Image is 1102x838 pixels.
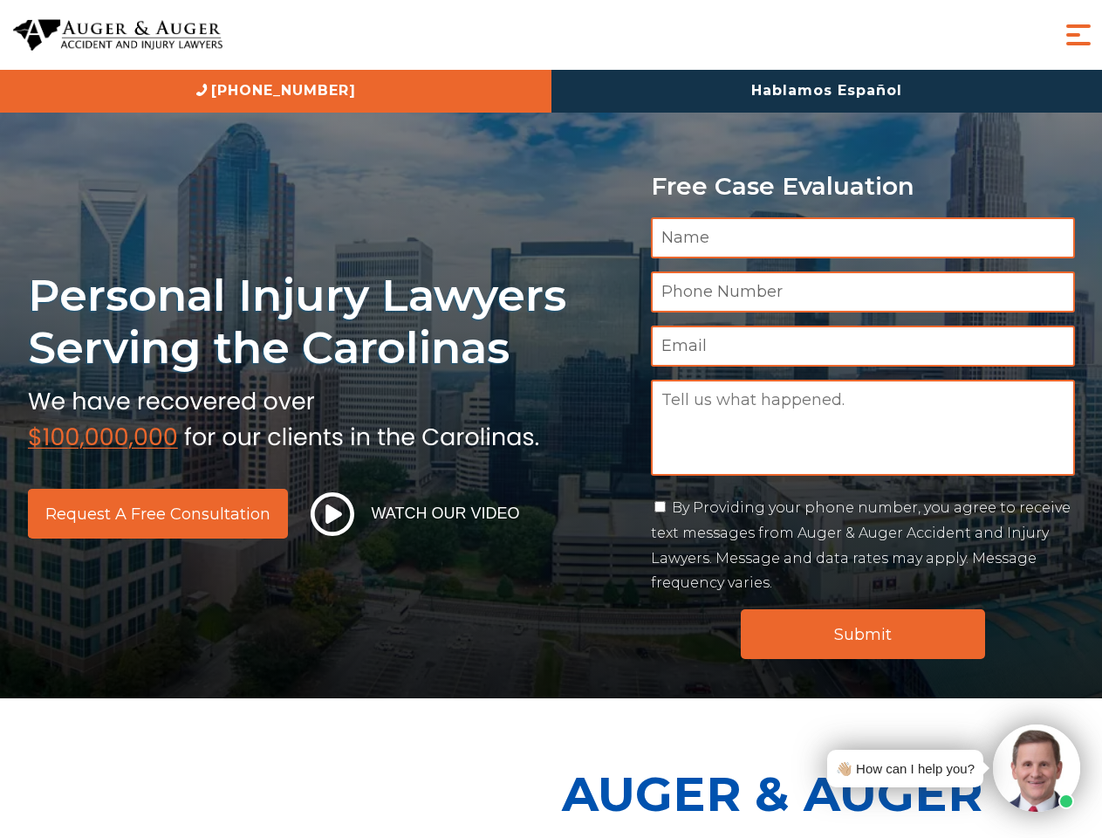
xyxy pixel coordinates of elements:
[305,491,525,537] button: Watch Our Video
[28,383,539,450] img: sub text
[651,217,1075,258] input: Name
[651,173,1075,200] p: Free Case Evaluation
[651,499,1071,591] label: By Providing your phone number, you agree to receive text messages from Auger & Auger Accident an...
[562,751,1092,837] p: Auger & Auger
[651,271,1075,313] input: Phone Number
[651,326,1075,367] input: Email
[13,19,222,52] img: Auger & Auger Accident and Injury Lawyers Logo
[28,489,288,539] a: Request a Free Consultation
[45,506,270,522] span: Request a Free Consultation
[993,725,1080,812] img: Intaker widget Avatar
[836,757,975,780] div: 👋🏼 How can I help you?
[28,269,630,374] h1: Personal Injury Lawyers Serving the Carolinas
[1061,17,1096,52] button: Menu
[741,609,985,659] input: Submit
